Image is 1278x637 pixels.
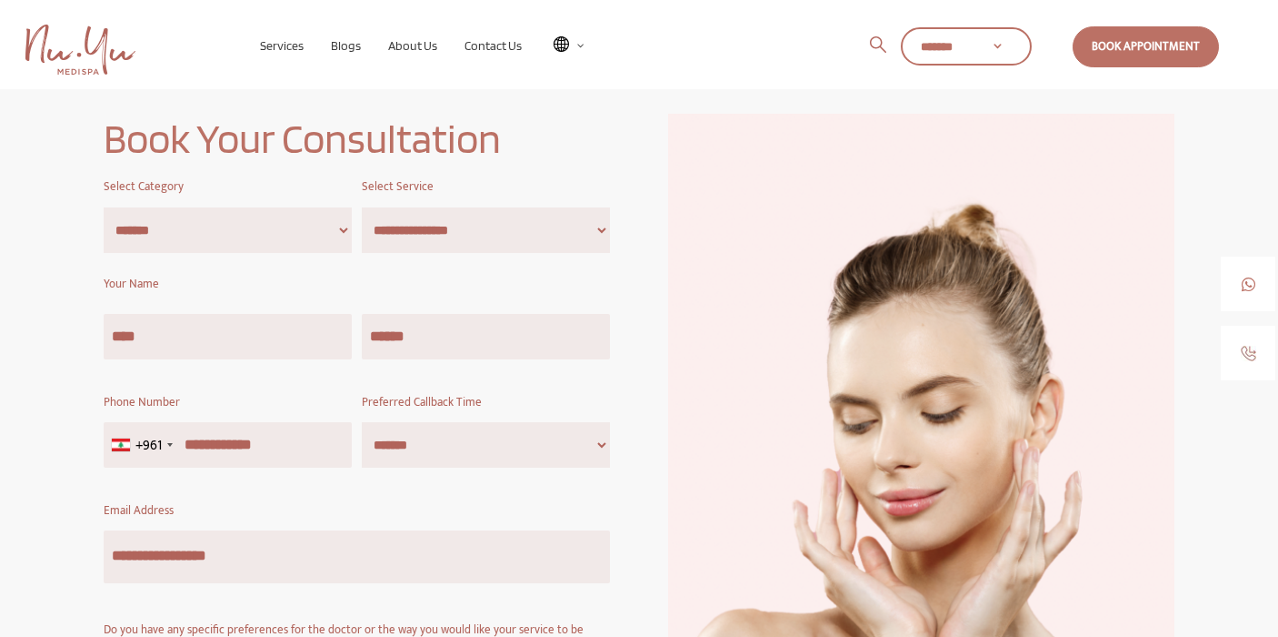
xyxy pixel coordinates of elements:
a: Nu Yu MediSpa [25,25,246,75]
label: Phone Number [104,390,235,415]
label: Select Service [362,175,489,199]
span: (Required) [161,272,215,297]
img: Nu Yu Medispa Home [25,25,135,75]
label: Select Category [104,175,239,199]
h1: Book Your Consultation [104,114,610,172]
div: Telephone country code [105,423,178,467]
span: Contact Us [464,38,522,53]
span: (Required) [434,175,489,199]
span: (Required) [185,175,240,199]
label: Email Address [104,499,229,523]
span: (Required) [175,499,230,523]
a: Blogs [317,39,374,52]
img: call-1.jpg [1241,346,1256,361]
span: (Required) [182,390,236,415]
span: Services [260,38,304,53]
span: (Required) [483,390,537,415]
span: About Us [388,38,437,53]
div: +961 [135,433,162,458]
span: Blogs [331,38,361,53]
a: Contact Us [451,39,535,52]
label: Preferred Callback Time [362,390,537,415]
a: Book Appointment [1073,26,1219,66]
legend: Your Name [104,272,215,297]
